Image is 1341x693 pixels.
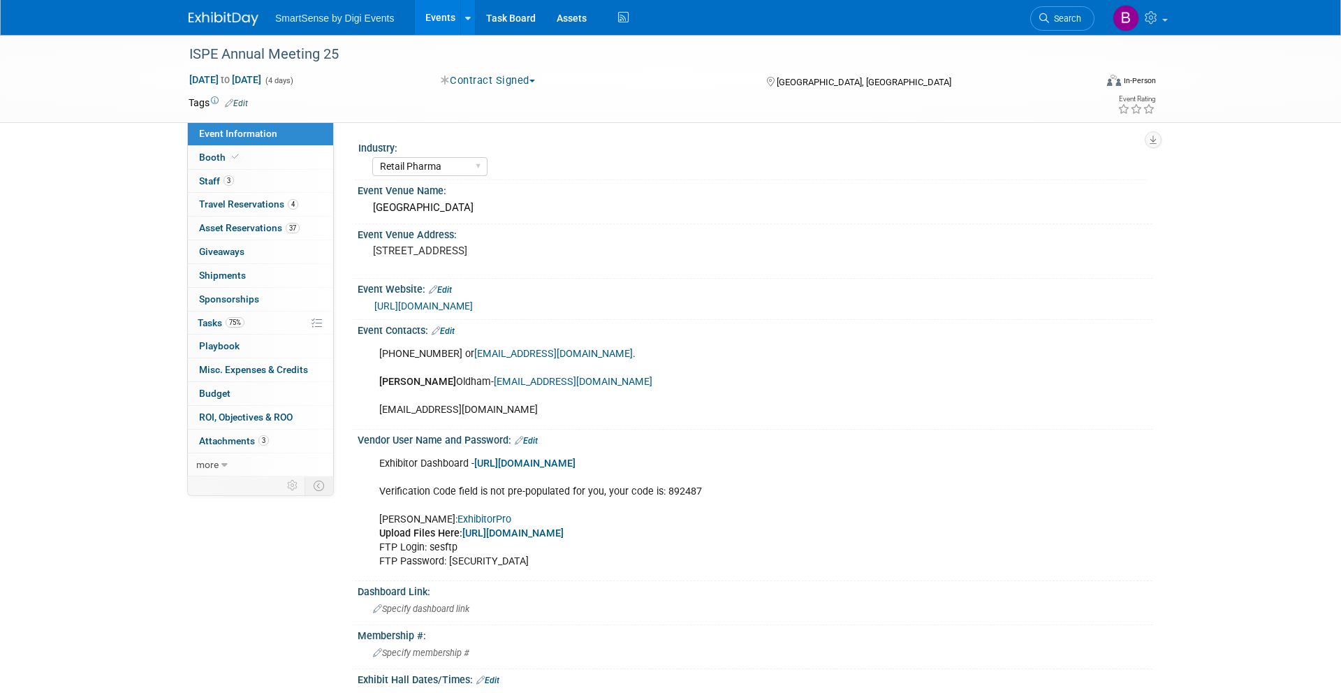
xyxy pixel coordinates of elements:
i: Booth reservation complete [232,153,239,161]
span: 3 [223,175,234,186]
a: Edit [429,285,452,295]
a: more [188,453,333,476]
span: Attachments [199,435,269,446]
span: ROI, Objectives & ROO [199,411,293,423]
span: 4 [288,199,298,210]
span: 37 [286,223,300,233]
span: 3 [258,435,269,446]
span: Travel Reservations [199,198,298,210]
div: Industry: [358,138,1146,155]
div: Membership #: [358,625,1152,643]
a: ExhibitorPro [457,513,511,525]
a: Budget [188,382,333,405]
div: Event Rating [1117,96,1155,103]
div: Event Venue Name: [358,180,1152,198]
a: Edit [515,436,538,446]
a: Giveaways [188,240,333,263]
a: Search [1030,6,1094,31]
a: Edit [476,676,499,685]
span: Budget [199,388,230,399]
span: Giveaways [199,246,244,257]
img: Brooke Howes [1113,5,1139,31]
div: Event Website: [358,279,1152,297]
td: Personalize Event Tab Strip [281,476,305,495]
span: Staff [199,175,234,187]
a: [EMAIL_ADDRESS][DOMAIN_NAME] [474,348,633,360]
div: Vendor User Name and Password: [358,430,1152,448]
div: [GEOGRAPHIC_DATA] [368,197,1142,219]
img: ExhibitDay [189,12,258,26]
span: Specify membership # [373,648,469,658]
span: Search [1049,13,1081,24]
span: Asset Reservations [199,222,300,233]
button: Contract Signed [436,73,541,88]
a: Shipments [188,264,333,287]
a: Edit [225,99,248,108]
span: (4 days) [264,76,293,85]
a: Edit [432,326,455,336]
span: Specify dashboard link [373,604,469,614]
a: Travel Reservations4 [188,193,333,216]
span: Booth [199,152,242,163]
div: Exhibitor Dashboard - Verification Code field is not pre-populated for you, your code is: 892487 ... [369,450,999,576]
span: to [219,74,232,85]
span: Tasks [198,317,244,328]
div: In-Person [1123,75,1156,86]
div: Event Format [1012,73,1156,94]
span: SmartSense by Digi Events [275,13,394,24]
div: [PHONE_NUMBER] or . Oldham- [EMAIL_ADDRESS][DOMAIN_NAME] [369,340,999,424]
span: Misc. Expenses & Credits [199,364,308,375]
a: Attachments3 [188,430,333,453]
a: Playbook [188,335,333,358]
b: Upload Files Here: [379,527,462,539]
a: [EMAIL_ADDRESS][DOMAIN_NAME] [494,376,652,388]
pre: [STREET_ADDRESS] [373,245,673,257]
div: Exhibit Hall Dates/Times: [358,669,1152,687]
span: Sponsorships [199,293,259,305]
span: Event Information [199,128,277,139]
span: Playbook [199,340,240,351]
span: 75% [226,317,244,328]
td: Tags [189,96,248,110]
div: Dashboard Link: [358,581,1152,599]
div: ISPE Annual Meeting 25 [184,42,1073,67]
a: Event Information [188,122,333,145]
span: more [196,459,219,470]
div: Event Contacts: [358,320,1152,338]
td: Toggle Event Tabs [305,476,334,495]
a: Booth [188,146,333,169]
a: Sponsorships [188,288,333,311]
a: Staff3 [188,170,333,193]
span: [GEOGRAPHIC_DATA], [GEOGRAPHIC_DATA] [777,77,951,87]
span: [DATE] [DATE] [189,73,262,86]
a: ROI, Objectives & ROO [188,406,333,429]
span: Shipments [199,270,246,281]
a: Misc. Expenses & Credits [188,358,333,381]
a: [URL][DOMAIN_NAME] [462,527,564,539]
a: [URL][DOMAIN_NAME] [374,300,473,312]
a: Tasks75% [188,312,333,335]
a: Asset Reservations37 [188,217,333,240]
div: Event Venue Address: [358,224,1152,242]
a: [URL][DOMAIN_NAME] [474,458,576,469]
img: Format-Inperson.png [1107,75,1121,86]
b: [PERSON_NAME] [379,376,456,388]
